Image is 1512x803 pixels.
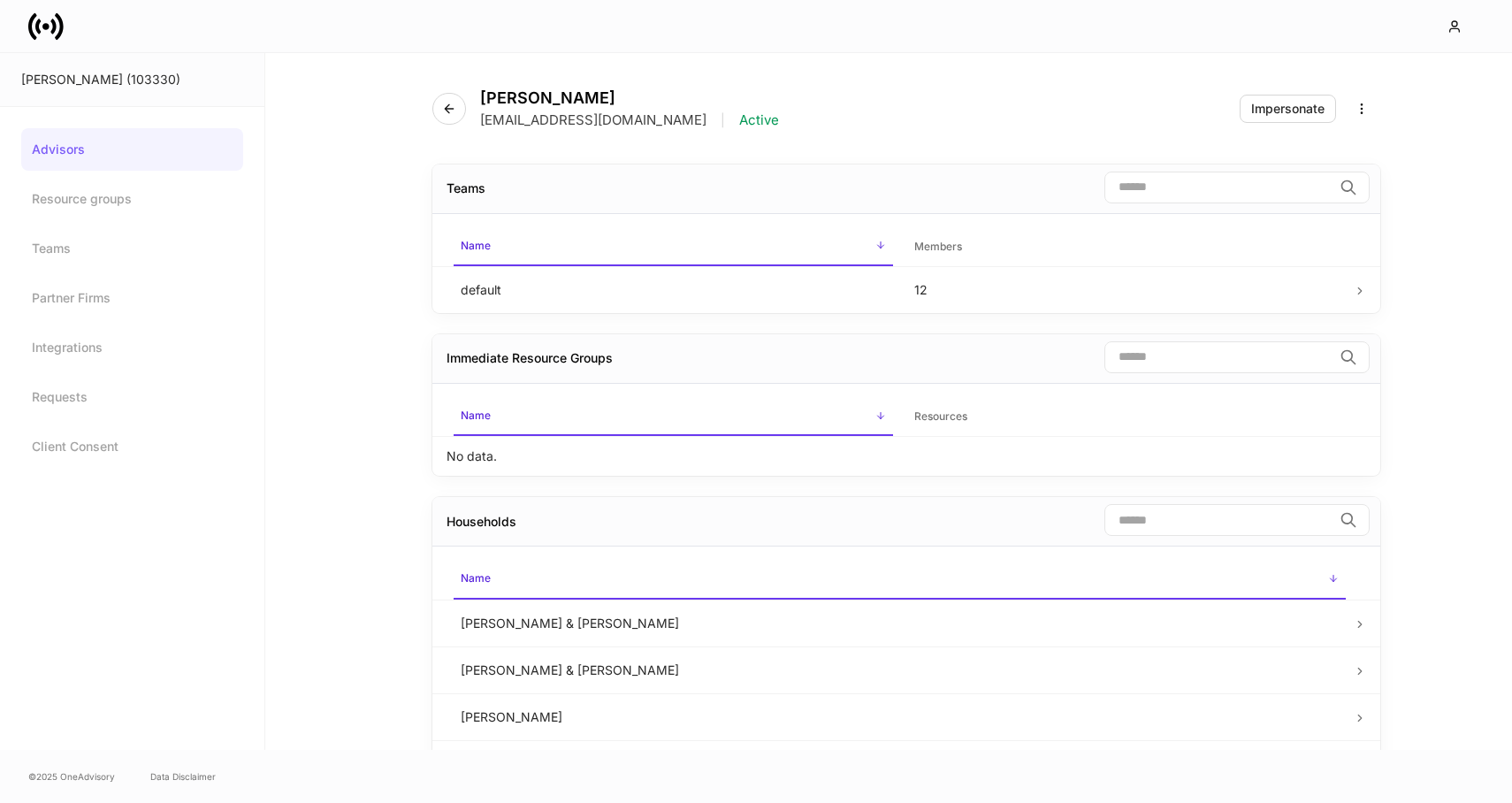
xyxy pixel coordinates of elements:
[21,326,243,369] a: Integrations
[447,180,485,197] div: Teams
[907,229,1347,265] span: Members
[21,277,243,319] a: Partner Firms
[447,349,613,367] div: Immediate Resource Groups
[1240,95,1336,123] button: Impersonate
[21,425,243,468] a: Client Consent
[461,237,491,254] h6: Name
[447,646,1353,693] td: [PERSON_NAME] & [PERSON_NAME]
[461,407,491,424] h6: Name
[28,769,115,784] span: © 2025 OneAdvisory
[447,693,1353,740] td: [PERSON_NAME]
[447,266,900,313] td: default
[150,769,216,784] a: Data Disclaimer
[480,88,779,108] h4: [PERSON_NAME]
[914,408,967,424] h6: Resources
[900,266,1354,313] td: 12
[454,398,893,436] span: Name
[447,513,516,531] div: Households
[739,111,779,129] p: Active
[21,227,243,270] a: Teams
[21,71,243,88] div: [PERSON_NAME] (103330)
[21,178,243,220] a: Resource groups
[447,740,1353,787] td: [PERSON_NAME] Test
[21,376,243,418] a: Requests
[461,570,491,586] h6: Name
[454,561,1346,599] span: Name
[454,228,893,266] span: Name
[447,600,1353,646] td: [PERSON_NAME] & [PERSON_NAME]
[447,447,497,465] p: No data.
[914,238,962,255] h6: Members
[480,111,706,129] p: [EMAIL_ADDRESS][DOMAIN_NAME]
[721,111,725,129] p: |
[1251,103,1325,115] div: Impersonate
[907,399,1347,435] span: Resources
[21,128,243,171] a: Advisors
